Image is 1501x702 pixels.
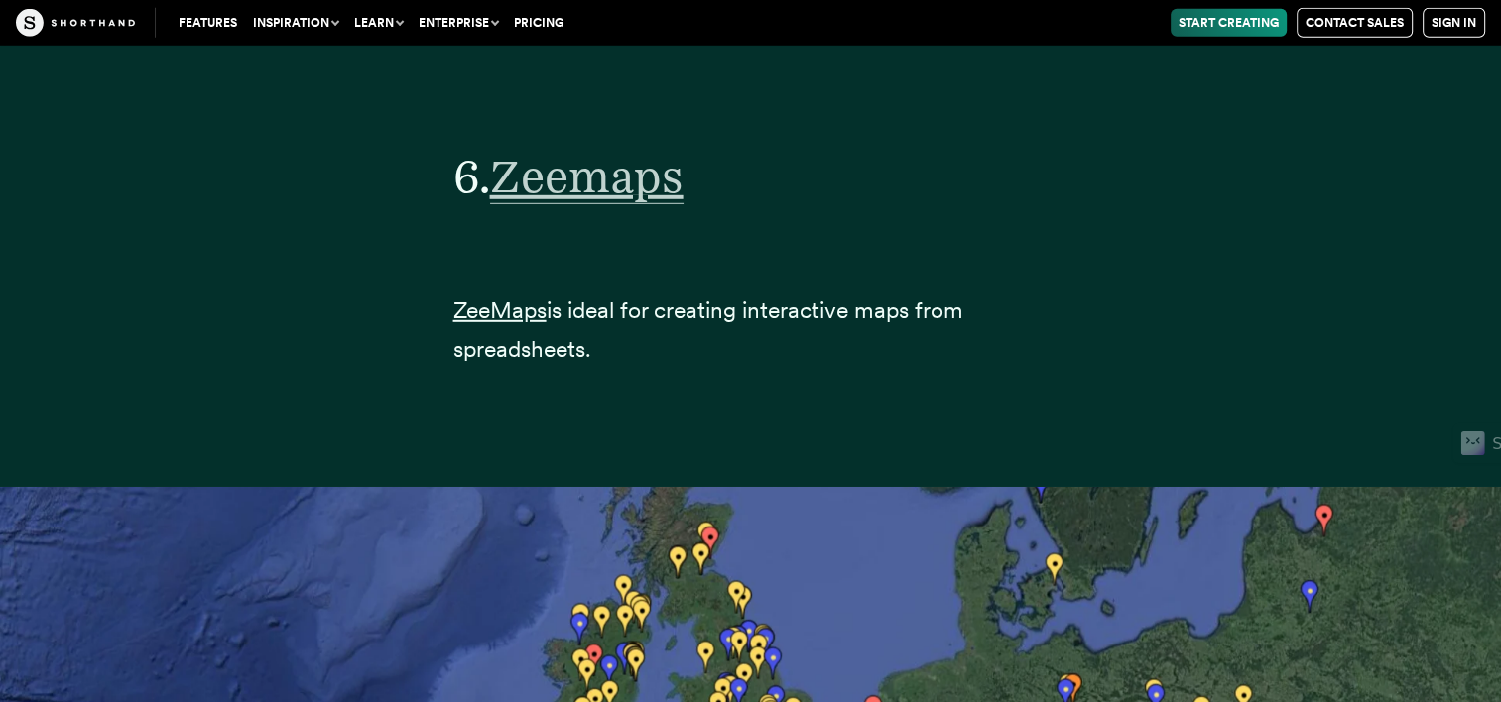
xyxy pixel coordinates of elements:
[490,149,684,204] span: Zeemaps
[1171,9,1287,37] a: Start Creating
[453,296,963,363] span: is ideal for creating interactive maps from spreadsheets.
[346,9,411,37] button: Learn
[453,296,547,324] a: ZeeMaps
[1297,8,1413,38] a: Contact Sales
[16,9,135,37] img: The Craft
[453,149,490,203] span: 6.
[1423,8,1485,38] a: Sign in
[411,9,506,37] button: Enterprise
[490,149,684,203] a: Zeemaps
[245,9,346,37] button: Inspiration
[506,9,571,37] a: Pricing
[171,9,245,37] a: Features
